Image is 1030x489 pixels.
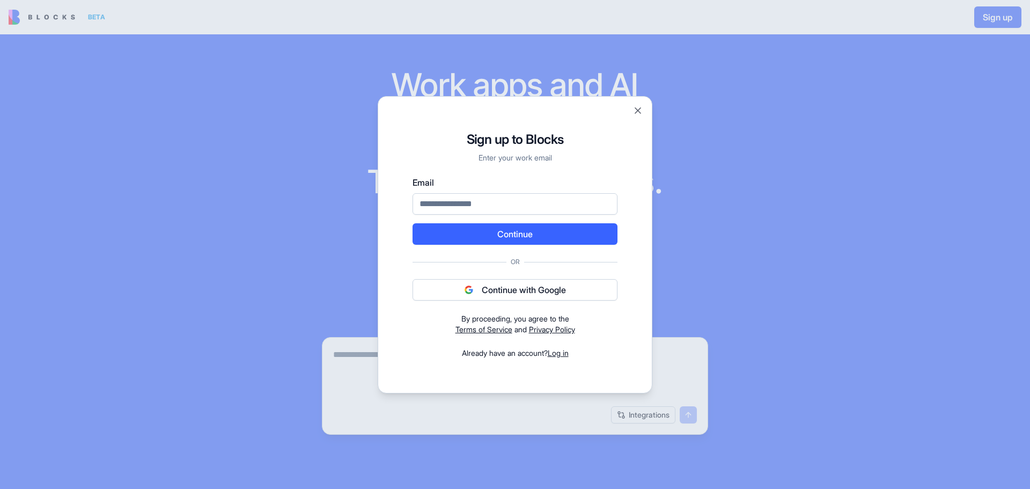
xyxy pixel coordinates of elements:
[413,131,617,148] h1: Sign up to Blocks
[413,313,617,335] div: and
[506,258,524,266] span: Or
[413,348,617,359] div: Already have an account?
[455,325,512,334] a: Terms of Service
[465,286,473,294] img: google logo
[413,279,617,301] button: Continue with Google
[413,152,617,163] p: Enter your work email
[413,176,617,189] label: Email
[548,348,569,357] a: Log in
[632,105,643,116] button: Close
[529,325,575,334] a: Privacy Policy
[413,313,617,324] div: By proceeding, you agree to the
[413,223,617,245] button: Continue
